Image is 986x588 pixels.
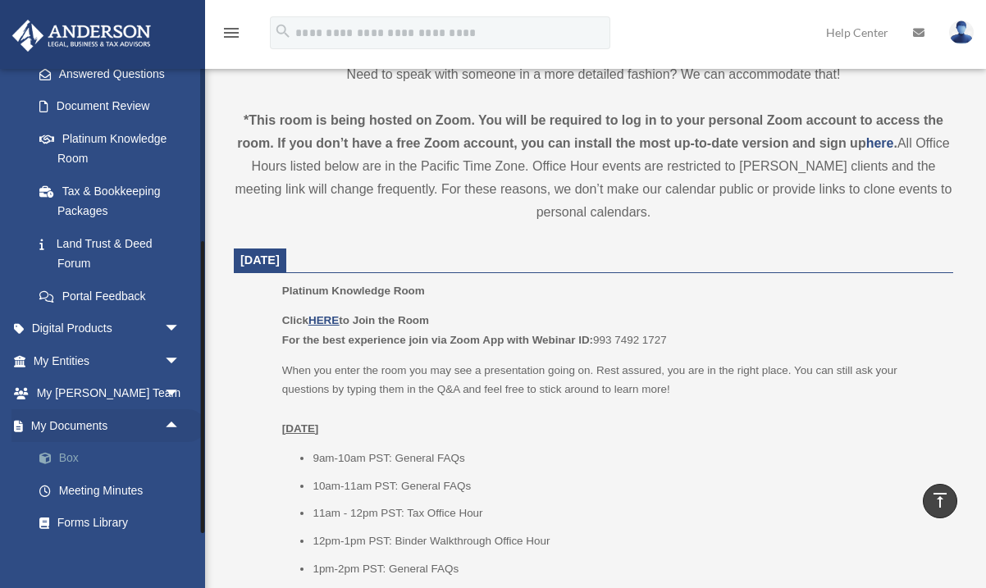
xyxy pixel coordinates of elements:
[11,312,205,345] a: Digital Productsarrow_drop_down
[11,409,205,442] a: My Documentsarrow_drop_up
[313,449,942,468] li: 9am-10am PST: General FAQs
[313,476,942,496] li: 10am-11am PST: General FAQs
[274,22,292,40] i: search
[221,23,241,43] i: menu
[23,90,205,123] a: Document Review
[23,442,205,475] a: Box
[23,474,205,507] a: Meeting Minutes
[164,312,197,346] span: arrow_drop_down
[949,21,974,44] img: User Pic
[893,136,897,150] strong: .
[23,175,205,227] a: Tax & Bookkeeping Packages
[164,344,197,378] span: arrow_drop_down
[7,20,156,52] img: Anderson Advisors Platinum Portal
[282,422,319,435] u: [DATE]
[221,29,241,43] a: menu
[282,311,942,349] p: 993 7492 1727
[313,504,942,523] li: 11am - 12pm PST: Tax Office Hour
[23,227,205,280] a: Land Trust & Deed Forum
[23,122,197,175] a: Platinum Knowledge Room
[313,531,942,551] li: 12pm-1pm PST: Binder Walkthrough Office Hour
[234,63,953,86] p: Need to speak with someone in a more detailed fashion? We can accommodate that!
[11,344,205,377] a: My Entitiesarrow_drop_down
[164,409,197,443] span: arrow_drop_up
[930,490,950,510] i: vertical_align_top
[866,136,894,150] a: here
[282,361,942,438] p: When you enter the room you may see a presentation going on. Rest assured, you are in the right p...
[282,285,425,297] span: Platinum Knowledge Room
[23,57,205,90] a: Answered Questions
[237,113,943,150] strong: *This room is being hosted on Zoom. You will be required to log in to your personal Zoom account ...
[23,280,205,312] a: Portal Feedback
[282,334,593,346] b: For the best experience join via Zoom App with Webinar ID:
[313,559,942,579] li: 1pm-2pm PST: General FAQs
[240,253,280,267] span: [DATE]
[308,314,339,326] a: HERE
[923,484,957,518] a: vertical_align_top
[11,377,205,410] a: My [PERSON_NAME] Teamarrow_drop_down
[234,109,953,224] div: All Office Hours listed below are in the Pacific Time Zone. Office Hour events are restricted to ...
[282,314,429,326] b: Click to Join the Room
[164,377,197,411] span: arrow_drop_down
[23,507,205,540] a: Forms Library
